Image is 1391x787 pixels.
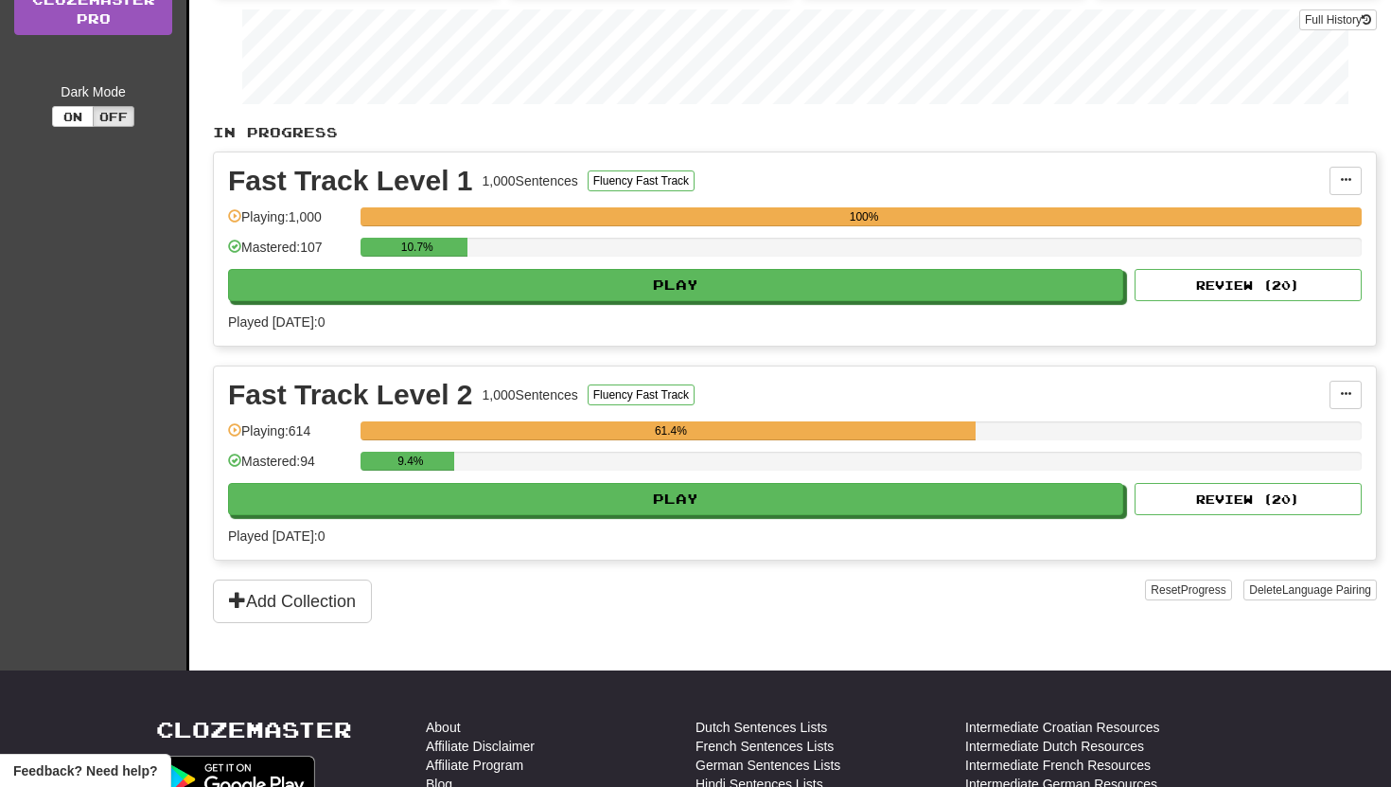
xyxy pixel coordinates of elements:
[366,238,467,257] div: 10.7%
[228,167,473,195] div: Fast Track Level 1
[228,421,351,453] div: Playing: 614
[228,381,473,409] div: Fast Track Level 2
[213,580,372,623] button: Add Collection
[213,123,1377,142] p: In Progress
[228,314,325,330] span: Played [DATE]: 0
[156,718,352,742] a: Clozemaster
[52,106,94,127] button: On
[228,452,351,483] div: Mastered: 94
[1145,580,1231,600] button: ResetProgress
[13,761,157,780] span: Open feedback widget
[1299,9,1377,30] button: Full History
[965,718,1159,737] a: Intermediate Croatian Resources
[695,737,834,756] a: French Sentences Lists
[228,483,1123,515] button: Play
[965,756,1151,775] a: Intermediate French Resources
[228,238,351,269] div: Mastered: 107
[426,737,535,756] a: Affiliate Disclaimer
[93,106,134,127] button: Off
[366,207,1362,226] div: 100%
[965,737,1144,756] a: Intermediate Dutch Resources
[1135,269,1362,301] button: Review (20)
[695,756,840,775] a: German Sentences Lists
[1282,583,1371,597] span: Language Pairing
[14,82,172,101] div: Dark Mode
[588,170,695,191] button: Fluency Fast Track
[1181,583,1226,597] span: Progress
[588,385,695,405] button: Fluency Fast Track
[1243,580,1377,600] button: DeleteLanguage Pairing
[483,385,578,404] div: 1,000 Sentences
[695,718,827,737] a: Dutch Sentences Lists
[366,421,975,440] div: 61.4%
[1135,483,1362,515] button: Review (20)
[366,452,454,471] div: 9.4%
[228,207,351,239] div: Playing: 1,000
[426,756,523,775] a: Affiliate Program
[228,269,1123,301] button: Play
[228,528,325,544] span: Played [DATE]: 0
[426,718,461,737] a: About
[483,171,578,190] div: 1,000 Sentences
